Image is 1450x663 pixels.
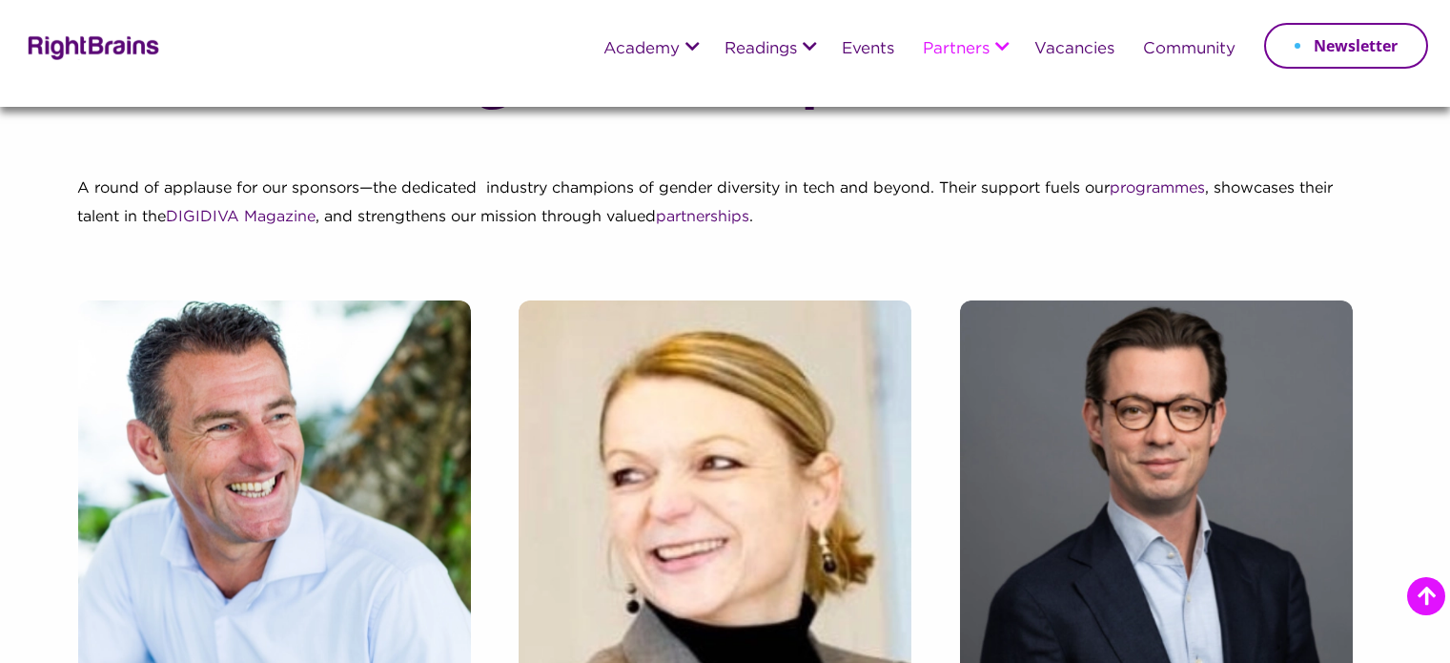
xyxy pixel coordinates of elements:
a: Vacancies [1034,41,1114,58]
a: Community [1143,41,1236,58]
a: Events [842,41,894,58]
img: Rightbrains [22,32,160,60]
p: A round of applause for our sponsors—the dedicated industry champions of gender diversity in tech... [77,175,1374,251]
a: Partners [923,41,990,58]
a: DIGIDIVA Magazine [166,210,316,224]
a: Readings [725,41,797,58]
a: programmes [1110,181,1205,196]
a: partnerships [656,210,749,224]
a: Newsletter [1264,23,1428,69]
a: Academy [603,41,680,58]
